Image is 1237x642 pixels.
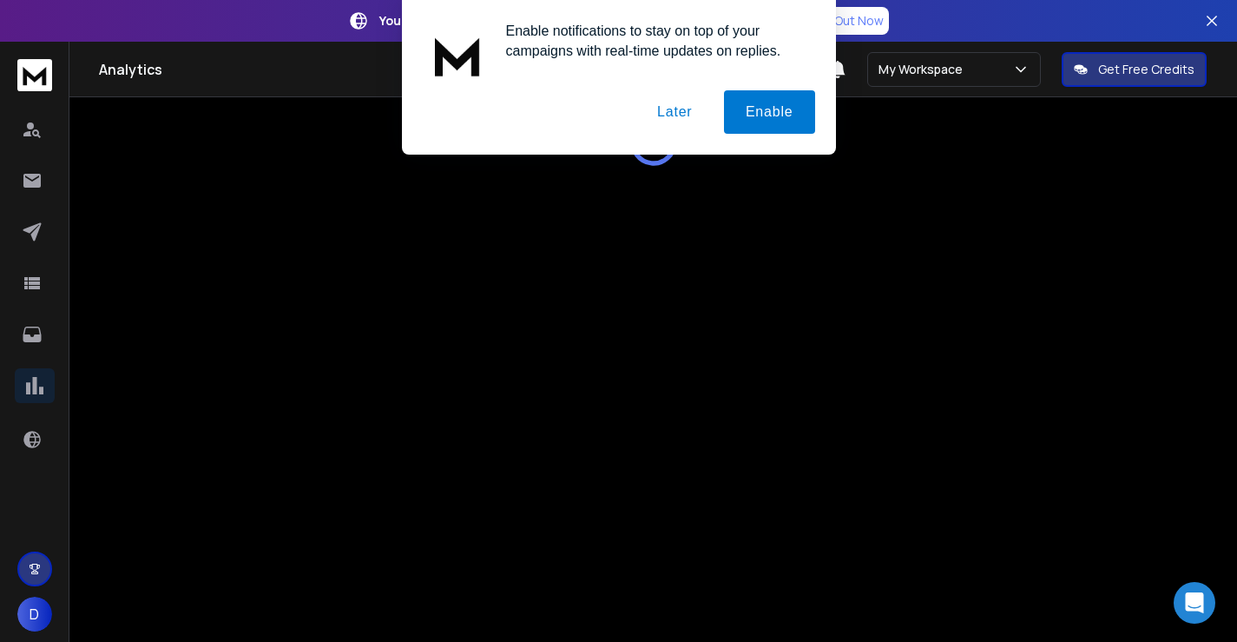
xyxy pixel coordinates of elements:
[635,90,714,134] button: Later
[1174,582,1215,624] div: Open Intercom Messenger
[17,597,52,632] button: D
[423,21,492,90] img: notification icon
[724,90,815,134] button: Enable
[492,21,815,61] div: Enable notifications to stay on top of your campaigns with real-time updates on replies.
